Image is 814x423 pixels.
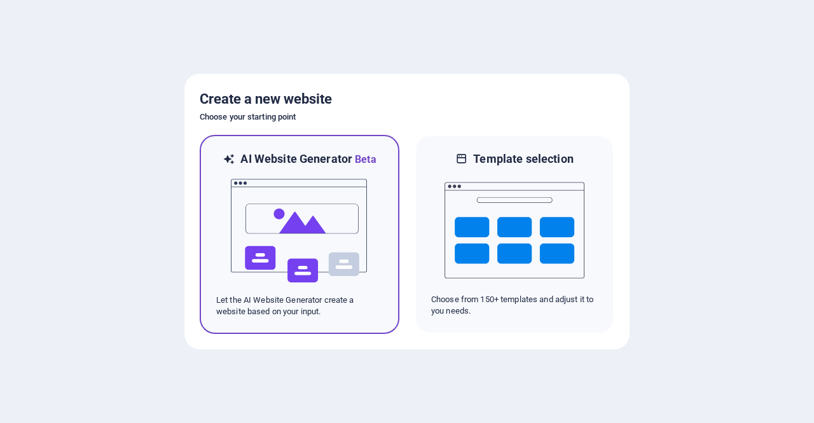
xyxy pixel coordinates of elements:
h6: Template selection [473,151,573,167]
span: Beta [352,153,376,165]
p: Let the AI Website Generator create a website based on your input. [216,295,383,317]
p: Choose from 150+ templates and adjust it to you needs. [431,294,598,317]
img: ai [230,167,369,295]
h6: Choose your starting point [200,109,614,125]
div: AI Website GeneratorBetaaiLet the AI Website Generator create a website based on your input. [200,135,399,334]
div: Template selectionChoose from 150+ templates and adjust it to you needs. [415,135,614,334]
h5: Create a new website [200,89,614,109]
h6: AI Website Generator [240,151,376,167]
